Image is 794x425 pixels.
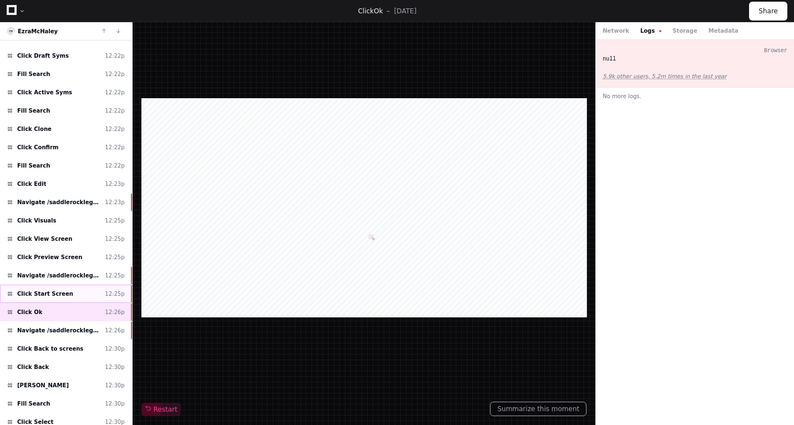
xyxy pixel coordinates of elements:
[603,55,787,63] div: null
[603,92,641,100] span: No more logs.
[18,28,58,34] a: EzraMcHaley
[490,402,586,416] button: Summarize this moment
[8,28,15,35] img: 13.svg
[17,363,49,371] span: Click Back
[105,235,124,243] div: 12:25p
[105,399,124,408] div: 12:30p
[17,308,42,316] span: Click Ok
[17,253,83,261] span: Click Preview Screen
[17,125,52,133] span: Click Clone
[105,326,124,335] div: 12:26p
[17,52,69,60] span: Click Draft Syms
[17,235,73,243] span: Click View Screen
[105,198,124,206] div: 12:23p
[17,180,46,188] span: Click Edit
[105,345,124,353] div: 12:30p
[603,73,726,79] app-text-suspense: 5.9k other users, 5.2m times in the last year
[17,271,100,280] span: Navigate /saddlerocklegal/simulation/*/preview_practice
[17,161,50,170] span: Fill Search
[105,216,124,225] div: 12:25p
[105,107,124,115] div: 12:22p
[105,290,124,298] div: 12:25p
[17,326,100,335] span: Navigate /saddlerocklegal/audio-simulation/*/create-sym
[17,290,73,298] span: Click Start Screen
[105,308,124,316] div: 12:26p
[105,161,124,170] div: 12:22p
[105,143,124,151] div: 12:22p
[603,72,787,80] a: 5.9k other users, 5.2m times in the last year
[105,88,124,97] div: 12:22p
[105,180,124,188] div: 12:23p
[145,405,178,414] span: Restart
[105,363,124,371] div: 12:30p
[17,216,56,225] span: Click Visuals
[105,271,124,280] div: 12:25p
[141,403,181,416] button: Restart
[394,7,417,16] p: [DATE]
[709,27,739,35] button: Metadata
[764,47,787,55] div: Browser
[672,27,697,35] button: Storage
[105,70,124,78] div: 12:22p
[17,88,72,97] span: Click Active Syms
[17,143,58,151] span: Click Confirm
[105,253,124,261] div: 12:25p
[596,88,794,105] button: No more logs.
[603,27,629,35] button: Network
[358,7,374,15] span: Click
[17,345,83,353] span: Click Back to screens
[640,27,661,35] button: Logs
[105,52,124,60] div: 12:22p
[17,399,50,408] span: Fill Search
[17,198,100,206] span: Navigate /saddlerocklegal/audio-simulation/*/create-sym
[105,125,124,133] div: 12:22p
[749,2,787,21] button: Share
[17,70,50,78] span: Fill Search
[17,107,50,115] span: Fill Search
[374,7,383,15] span: Ok
[105,381,124,389] div: 12:30p
[17,381,69,389] span: [PERSON_NAME]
